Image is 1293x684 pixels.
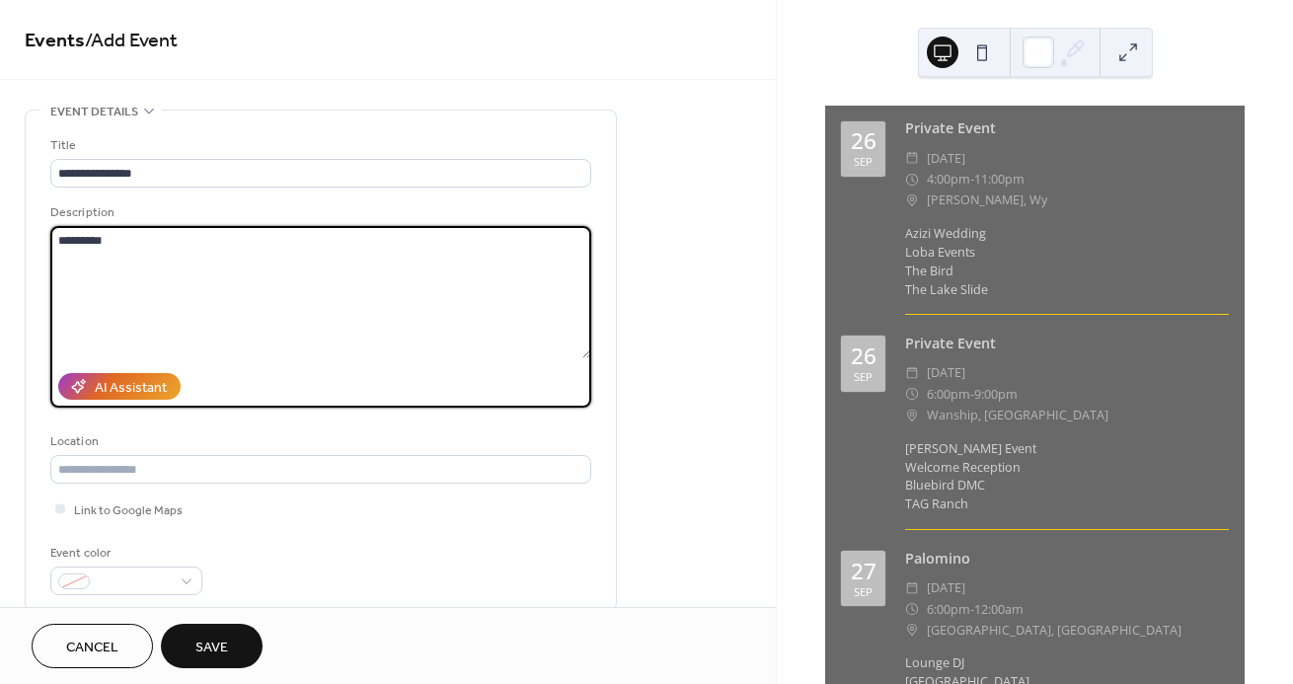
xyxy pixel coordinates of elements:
[974,599,1024,620] span: 12:00am
[195,638,228,658] span: Save
[905,362,919,383] div: ​
[927,362,965,383] span: [DATE]
[854,156,873,167] div: Sep
[905,384,919,405] div: ​
[66,638,118,658] span: Cancel
[50,202,587,223] div: Description
[905,599,919,620] div: ​
[32,624,153,668] button: Cancel
[905,405,919,425] div: ​
[905,440,1229,515] div: [PERSON_NAME] Event Welcome Reception Bluebird DMC TAG Ranch
[74,500,183,521] span: Link to Google Maps
[905,225,1229,300] div: Azizi Wedding Loba Events The Bird The Lake Slide
[905,190,919,210] div: ​
[50,135,587,156] div: Title
[905,169,919,190] div: ​
[927,405,1108,425] span: Wanship, [GEOGRAPHIC_DATA]
[974,169,1025,190] span: 11:00pm
[927,190,1047,210] span: [PERSON_NAME], Wy
[58,373,181,400] button: AI Assistant
[927,169,970,190] span: 4:00pm
[905,333,1229,354] div: Private Event
[974,384,1018,405] span: 9:00pm
[50,543,198,564] div: Event color
[927,384,970,405] span: 6:00pm
[851,130,876,153] div: 26
[970,599,974,620] span: -
[927,148,965,169] span: [DATE]
[970,384,974,405] span: -
[95,378,167,399] div: AI Assistant
[905,548,1229,570] div: Palomino
[905,148,919,169] div: ​
[85,22,178,60] span: / Add Event
[50,102,138,122] span: Event details
[50,431,587,452] div: Location
[905,620,919,641] div: ​
[927,599,970,620] span: 6:00pm
[851,345,876,368] div: 26
[25,22,85,60] a: Events
[851,561,876,583] div: 27
[905,577,919,598] div: ​
[927,577,965,598] span: [DATE]
[161,624,263,668] button: Save
[970,169,974,190] span: -
[854,586,873,597] div: Sep
[905,117,1229,139] div: Private Event
[927,620,1181,641] span: [GEOGRAPHIC_DATA], [GEOGRAPHIC_DATA]
[854,371,873,382] div: Sep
